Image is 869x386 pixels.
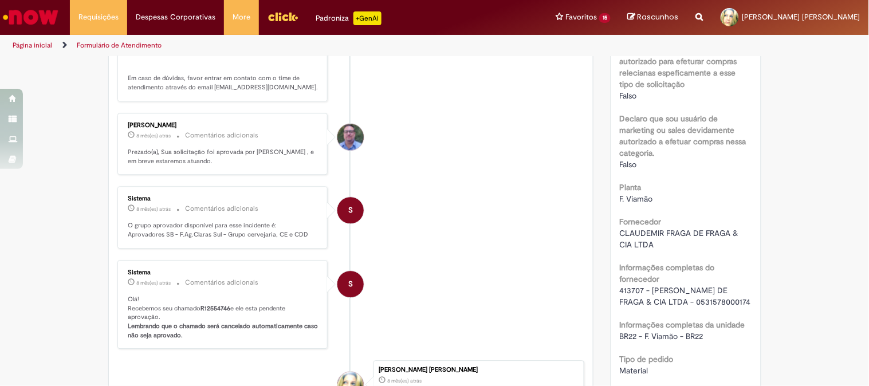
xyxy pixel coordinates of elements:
span: Material [620,365,648,376]
span: [PERSON_NAME] [PERSON_NAME] [742,12,860,22]
div: System [337,271,364,297]
span: Falso [620,90,637,101]
span: CLAUDEMIR FRAGA DE FRAGA & CIA LTDA [620,228,741,250]
span: S [348,196,353,224]
div: Sistema [128,195,319,202]
small: Comentários adicionais [186,204,259,214]
small: Comentários adicionais [186,278,259,287]
b: Declaro que sou usuário de marketing ou sales devidamente autorizado a efetuar compras nessa cate... [620,113,746,158]
div: [PERSON_NAME] [PERSON_NAME] [379,367,578,373]
time: 20/01/2025 16:31:56 [137,279,171,286]
a: Rascunhos [628,12,679,23]
p: Olá! Recebemos seu chamado e ele esta pendente aprovação. [128,295,319,340]
span: Requisições [78,11,119,23]
b: Tipo de pedido [620,354,674,364]
span: F. Viamão [620,194,653,204]
span: More [233,11,250,23]
time: 20/01/2025 16:31:44 [387,377,422,384]
b: Planta [620,182,642,192]
a: Formulário de Atendimento [77,41,162,50]
b: Declaro que sou usuário de Jurídico/Legal devidamente autorizado para efeturar compras relecianas... [620,33,737,89]
time: 21/01/2025 09:15:14 [137,132,171,139]
time: 20/01/2025 16:31:58 [137,206,171,212]
span: Falso [620,159,637,170]
p: O grupo aprovador disponível para esse incidente é: Aprovadores SB - F.Ag.Claras Sul - Grupo cerv... [128,221,319,239]
a: Página inicial [13,41,52,50]
img: click_logo_yellow_360x200.png [268,8,298,25]
span: Favoritos [565,11,597,23]
div: Emerson Andrade Moralles [337,124,364,150]
span: Despesas Corporativas [136,11,215,23]
ul: Trilhas de página [9,35,571,56]
b: Lembrando que o chamado será cancelado automaticamente caso não seja aprovado. [128,322,320,340]
small: Comentários adicionais [186,131,259,140]
span: Rascunhos [638,11,679,22]
div: Padroniza [316,11,382,25]
span: 8 mês(es) atrás [137,279,171,286]
p: +GenAi [353,11,382,25]
span: S [348,270,353,298]
b: Informações completas do fornecedor [620,262,715,284]
p: Prezado(a), Sua solicitação foi aprovada por [PERSON_NAME] , e em breve estaremos atuando. [128,148,319,166]
img: ServiceNow [1,6,60,29]
b: Informações completas da unidade [620,320,745,330]
span: 15 [599,13,611,23]
span: 413707 - [PERSON_NAME] DE FRAGA & CIA LTDA - 0531578000174 [620,285,751,307]
span: 8 mês(es) atrás [137,132,171,139]
b: Fornecedor [620,216,662,227]
div: System [337,197,364,223]
span: 8 mês(es) atrás [137,206,171,212]
span: BR22 - F. Viamão - BR22 [620,331,703,341]
div: [PERSON_NAME] [128,122,319,129]
b: R12554746 [201,304,231,313]
div: Sistema [128,269,319,276]
span: 8 mês(es) atrás [387,377,422,384]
